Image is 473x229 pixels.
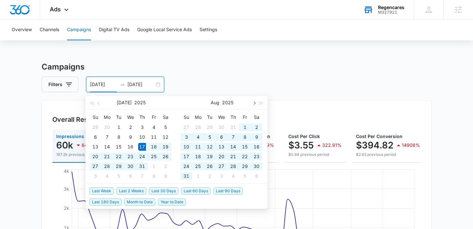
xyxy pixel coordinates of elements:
div: 20 [217,153,225,160]
button: Settings [200,19,217,40]
td: 2025-07-28 [101,161,113,171]
td: 2025-08-21 [227,152,239,161]
span: Last 60 Days [181,187,211,195]
div: 25 [150,153,158,160]
td: 2025-08-05 [204,132,216,142]
th: Tu [204,112,216,122]
td: 2025-08-08 [148,171,160,181]
div: 9 [162,172,169,180]
div: 23 [126,153,134,160]
div: 21 [229,153,237,160]
div: 2 [126,123,134,131]
td: 2025-07-16 [125,142,136,152]
th: Fr [148,112,160,122]
span: Month to Date [124,198,155,206]
div: 8 [241,133,249,141]
div: 24 [182,162,190,170]
td: 2025-07-28 [192,122,204,132]
div: 21 [103,153,111,160]
div: account name [378,5,404,10]
div: Domain Overview [25,38,58,43]
div: 28 [229,162,237,170]
div: 4 [103,172,111,180]
div: 5 [115,172,123,180]
td: 2025-07-07 [101,132,113,142]
span: Last 90 Days [213,187,243,195]
div: 29 [241,162,249,170]
p: $394.82 [356,140,393,150]
td: 2025-09-01 [192,171,204,181]
span: Last 2 Weeks [116,187,146,195]
td: 2025-07-26 [160,152,171,161]
div: 8 [115,133,123,141]
div: 27 [217,162,225,170]
div: 4 [150,123,158,131]
button: Aug [211,96,219,109]
td: 2025-07-27 [180,122,192,132]
div: 3 [91,172,99,180]
div: 5 [241,172,249,180]
div: 6 [217,133,225,141]
div: 16 [253,143,260,151]
div: 15 [241,143,249,151]
div: 24 [138,153,146,160]
td: 2025-08-06 [125,171,136,181]
td: 2025-08-14 [227,142,239,152]
div: 7 [103,133,111,141]
span: Cost Per Conversion [356,134,402,139]
td: 2025-08-07 [227,132,239,142]
div: 20 [91,153,99,160]
div: 22 [115,153,123,160]
div: 4 [229,172,237,180]
div: 30 [103,123,111,131]
input: End date [127,81,154,88]
div: 7 [138,172,146,180]
span: Impressions [56,134,84,139]
td: 2025-08-08 [239,132,251,142]
td: 2025-07-11 [148,132,160,142]
td: 2025-08-20 [216,152,227,161]
td: 2025-07-31 [227,122,239,132]
div: 16 [126,143,134,151]
tspan: 2k [64,205,69,211]
td: 2025-08-02 [251,122,262,132]
td: 2025-08-25 [192,161,204,171]
div: 31 [138,162,146,170]
div: 19 [162,143,169,151]
button: [DATE] [117,96,132,109]
span: Cost Per Click [288,134,320,139]
div: 25 [194,162,202,170]
p: 167.2k previous period [56,152,98,158]
td: 2025-08-02 [160,161,171,171]
td: 2025-07-14 [101,142,113,152]
input: Start date [90,81,117,88]
td: 2025-06-29 [89,122,101,132]
td: 2025-09-05 [239,171,251,181]
div: 4 [194,133,202,141]
td: 2025-08-28 [227,161,239,171]
div: 3 [217,172,225,180]
div: 1 [115,123,123,131]
th: We [125,112,136,122]
div: 2 [162,162,169,170]
th: We [216,112,227,122]
td: 2025-08-24 [180,161,192,171]
div: 7 [229,133,237,141]
td: 2025-08-01 [239,122,251,132]
h3: Overall Results [52,115,99,124]
td: 2025-08-15 [239,142,251,152]
button: Digital TV Ads [99,19,129,40]
div: account id [378,10,404,15]
h3: Campaigns [42,61,432,73]
div: 12 [162,133,169,141]
div: 11 [150,133,158,141]
span: Last Week [89,187,114,195]
td: 2025-08-01 [148,161,160,171]
td: 2025-07-19 [160,142,171,152]
div: 1 [194,172,202,180]
div: 29 [115,162,123,170]
div: 29 [91,123,99,131]
div: 31 [229,123,237,131]
div: 9 [253,133,260,141]
button: Filters [42,77,78,92]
